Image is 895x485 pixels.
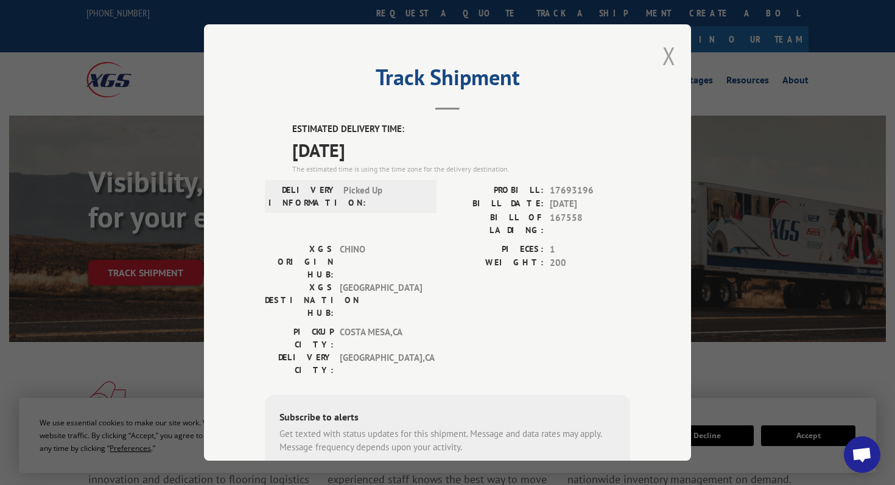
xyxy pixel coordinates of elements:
[447,211,544,236] label: BILL OF LADING:
[447,197,544,211] label: BILL DATE:
[340,281,422,319] span: [GEOGRAPHIC_DATA]
[279,427,616,454] div: Get texted with status updates for this shipment. Message and data rates may apply. Message frequ...
[662,40,676,72] button: Close modal
[550,211,630,236] span: 167558
[268,183,337,209] label: DELIVERY INFORMATION:
[279,409,616,427] div: Subscribe to alerts
[550,183,630,197] span: 17693196
[265,281,334,319] label: XGS DESTINATION HUB:
[447,242,544,256] label: PIECES:
[265,242,334,281] label: XGS ORIGIN HUB:
[340,325,422,351] span: COSTA MESA , CA
[292,122,630,136] label: ESTIMATED DELIVERY TIME:
[343,183,426,209] span: Picked Up
[844,436,880,473] div: Open chat
[550,256,630,270] span: 200
[447,183,544,197] label: PROBILL:
[340,242,422,281] span: CHINO
[447,256,544,270] label: WEIGHT:
[265,69,630,92] h2: Track Shipment
[550,242,630,256] span: 1
[292,136,630,163] span: [DATE]
[265,351,334,376] label: DELIVERY CITY:
[265,325,334,351] label: PICKUP CITY:
[550,197,630,211] span: [DATE]
[292,163,630,174] div: The estimated time is using the time zone for the delivery destination.
[340,351,422,376] span: [GEOGRAPHIC_DATA] , CA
